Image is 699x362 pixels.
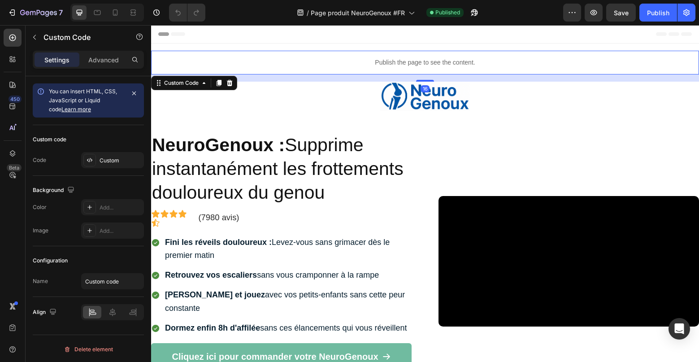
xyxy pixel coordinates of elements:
[48,188,88,197] span: (7980 avis)
[311,8,405,17] span: Page produit NeuroGenoux #FR
[14,213,239,235] span: Levez-vous sans grimacer dès le premier matin
[61,106,91,113] a: Learn more
[14,265,254,288] span: avec vos petits-enfants sans cette peur constante
[33,135,66,144] div: Custom code
[614,9,629,17] span: Save
[33,257,68,265] div: Configuration
[14,265,114,274] strong: [PERSON_NAME] et jouez
[33,277,48,285] div: Name
[88,55,119,65] p: Advanced
[100,227,142,235] div: Add...
[33,227,48,235] div: Image
[14,298,109,307] strong: Dormez enfin 8h d'affilée
[269,60,278,67] div: 16
[43,32,120,43] p: Custom Code
[33,203,47,211] div: Color
[151,25,699,362] iframe: Design area
[21,327,227,336] strong: Cliquez ici pour commander votre NeuroGenoux
[14,245,228,254] span: sans vous cramponner à la rampe
[9,96,22,103] div: 450
[1,109,134,130] strong: NeuroGenoux :
[7,164,22,171] div: Beta
[647,8,669,17] div: Publish
[169,4,205,22] div: Undo/Redo
[14,245,106,254] strong: Retrouvez vos escaliers
[307,8,309,17] span: /
[287,171,548,301] video: Video
[33,156,46,164] div: Code
[639,4,677,22] button: Publish
[59,7,63,18] p: 7
[64,344,113,355] div: Delete element
[14,298,256,307] span: sans ces élancements qui vous réveillent
[14,213,121,222] strong: Fini les réveils douloureux :
[4,4,67,22] button: 7
[33,184,76,196] div: Background
[33,306,58,318] div: Align
[669,318,690,340] div: Open Intercom Messenger
[100,204,142,212] div: Add...
[606,4,636,22] button: Save
[49,88,117,113] span: You can insert HTML, CSS, JavaScript or Liquid code
[100,157,142,165] div: Custom
[33,342,144,357] button: Delete element
[435,9,460,17] span: Published
[44,55,69,65] p: Settings
[229,57,319,86] img: gempages_580595036534604371-cac2dec6-0d6f-4c33-b3d1-04a01bbb912a.png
